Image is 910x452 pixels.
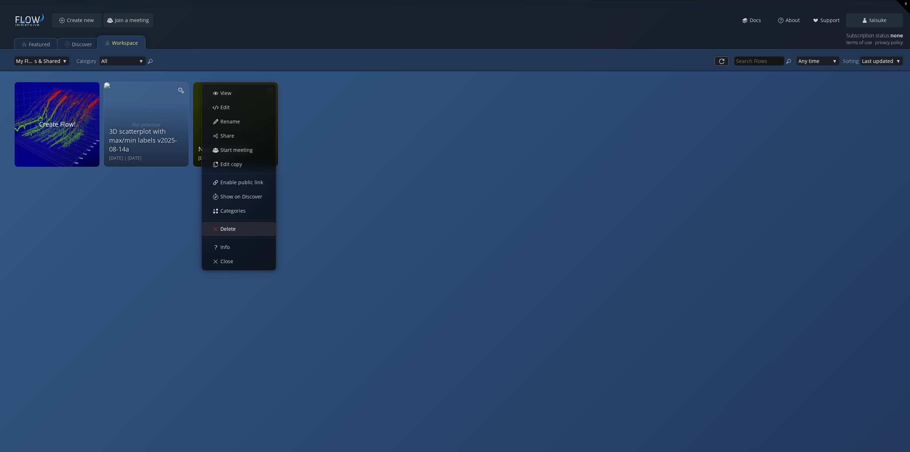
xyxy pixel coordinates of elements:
span: Create new [66,17,98,24]
span: taisuke [869,17,891,24]
div: Featured [29,38,50,51]
a: terms of use [846,38,872,47]
span: La [862,57,867,65]
span: Categories [220,207,250,214]
span: st updated [867,57,894,65]
div: Category [76,57,100,65]
span: All [101,57,137,65]
div: 3D scatterplot with max/min labels v2025-08-14a [109,127,185,154]
span: View [220,90,236,97]
input: Search Flows [734,57,784,65]
span: About [785,17,804,24]
span: me [812,57,830,65]
span: Docs [749,17,765,24]
span: Delete [220,225,240,233]
div: Workspace [112,36,138,50]
span: s & Shared [34,57,60,65]
span: Close [220,258,237,265]
a: privacy policy [875,38,903,47]
div: [DATE] | [DATE] [109,155,185,161]
span: Share [220,132,239,139]
span: Start meeting [220,147,257,154]
span: Support [820,17,844,24]
span: Info [220,244,234,251]
span: Show on Discover [220,193,267,200]
span: Edit copy [220,161,246,168]
div: [DATE] | [DATE] [198,155,274,161]
span: Enable public link [220,179,267,186]
div: New Flow [DATE] [198,145,274,154]
div: Discover [72,38,92,51]
span: My Flow [16,57,34,65]
span: Rename [220,118,244,125]
span: Edit [220,104,234,111]
span: Any ti [798,57,812,65]
div: Sorting [843,57,860,65]
span: Join a meeting [114,17,153,24]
